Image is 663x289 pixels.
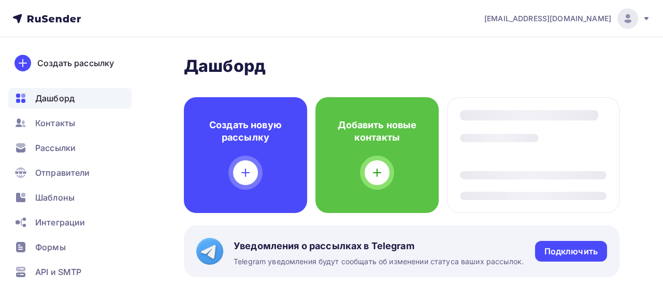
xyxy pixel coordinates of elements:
[544,246,598,257] div: Подключить
[35,117,75,129] span: Контакты
[35,191,75,204] span: Шаблоны
[35,241,66,253] span: Формы
[8,187,132,208] a: Шаблоны
[35,216,85,229] span: Интеграции
[484,8,651,29] a: [EMAIL_ADDRESS][DOMAIN_NAME]
[8,88,132,109] a: Дашборд
[332,119,422,144] h4: Добавить новые контакты
[35,266,81,278] span: API и SMTP
[37,57,114,69] div: Создать рассылку
[184,56,619,77] h2: Дашборд
[200,119,291,144] h4: Создать новую рассылку
[484,13,611,24] span: [EMAIL_ADDRESS][DOMAIN_NAME]
[234,240,524,252] span: Уведомления о рассылках в Telegram
[8,237,132,257] a: Формы
[8,113,132,133] a: Контакты
[234,256,524,267] span: Telegram уведомления будут сообщать об изменении статуса ваших рассылок.
[35,142,76,154] span: Рассылки
[8,138,132,158] a: Рассылки
[35,92,75,104] span: Дашборд
[8,162,132,183] a: Отправители
[35,166,90,179] span: Отправители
